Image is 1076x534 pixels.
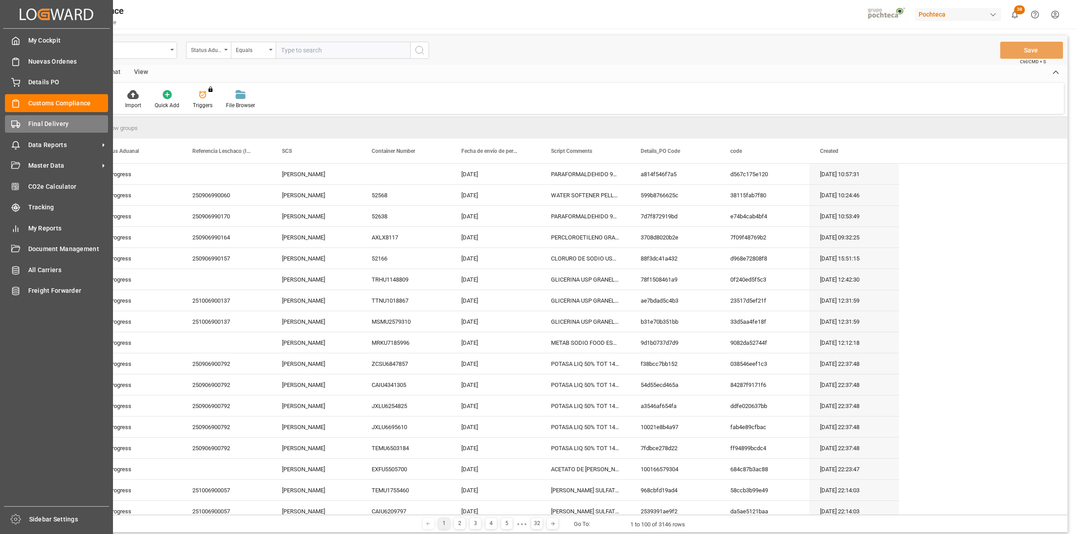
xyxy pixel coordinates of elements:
[361,480,451,500] div: TEMU1755460
[531,518,542,529] div: 32
[720,395,809,416] div: ddfe020637bb
[451,438,540,458] div: [DATE]
[720,206,809,226] div: e74b4cab4bf4
[720,269,809,290] div: 0f240ed5f5c3
[271,290,361,311] div: [PERSON_NAME]
[809,459,899,479] div: [DATE] 22:23:47
[92,206,182,226] div: In progress
[540,480,630,500] div: [PERSON_NAME] SULFATO SODIO 70% GRANEL FB
[451,417,540,437] div: [DATE]
[540,269,630,290] div: GLICERINA USP GRANEL ARG (69511)
[720,227,809,247] div: 7f09f48769b2
[92,395,899,417] div: Press SPACE to select this row.
[271,480,361,500] div: [PERSON_NAME]
[271,332,361,353] div: [PERSON_NAME]
[28,57,108,66] span: Nuevas Ordenes
[92,269,899,290] div: Press SPACE to select this row.
[127,65,155,80] div: View
[92,417,899,438] div: Press SPACE to select this row.
[540,353,630,374] div: POTASA LIQ 50% TOT 1450 KG E/I BR N (969
[540,185,630,205] div: WATER SOFTENER PELLEST GS 22.68 KG ED (6
[540,417,630,437] div: POTASA LIQ 50% TOT 1450 KG E/I BR N (969
[92,311,899,332] div: Press SPACE to select this row.
[451,459,540,479] div: [DATE]
[809,248,899,269] div: [DATE] 15:51:15
[809,417,899,437] div: [DATE] 22:37:48
[1020,58,1046,65] span: Ctrl/CMD + S
[451,227,540,247] div: [DATE]
[451,501,540,521] div: [DATE]
[410,42,429,59] button: search button
[540,374,630,395] div: POTASA LIQ 50% TOT 1450 KG E/I BR N (969
[103,148,139,154] span: Status Aduanal
[809,185,899,205] div: [DATE] 10:24:46
[540,332,630,353] div: METAB SODIO FOOD ESSECO 25 KG SAC (22893
[372,148,415,154] span: Container Number
[451,374,540,395] div: [DATE]
[92,290,899,311] div: Press SPACE to select this row.
[5,178,108,195] a: CO2e Calculator
[361,269,451,290] div: TRHU1148809
[540,395,630,416] div: POTASA LIQ 50% TOT 1450 KG E/I BR N (969
[451,248,540,269] div: [DATE]
[630,227,720,247] div: 3708d8020b2e
[182,501,271,521] div: 251006900057
[271,164,361,184] div: [PERSON_NAME]
[361,332,451,353] div: MRKU7185996
[271,459,361,479] div: [PERSON_NAME]
[809,269,899,290] div: [DATE] 12:42:30
[182,290,271,311] div: 251006900137
[182,248,271,269] div: 250906990157
[820,148,838,154] span: Created
[28,99,108,108] span: Customs Compliance
[361,417,451,437] div: JXLU6695610
[630,290,720,311] div: ae7bdad5c4b3
[5,115,108,133] a: Final Delivery
[915,8,1001,21] div: Pochteca
[92,332,182,353] div: In progress
[182,438,271,458] div: 250906900792
[271,395,361,416] div: [PERSON_NAME]
[630,332,720,353] div: 9d1b0737d7d9
[276,42,410,59] input: Type to search
[451,290,540,311] div: [DATE]
[5,52,108,70] a: Nuevas Ordenes
[540,206,630,226] div: PARAFORMALDEHIDO 91% 25 KG SAC (22984)
[92,185,899,206] div: Press SPACE to select this row.
[809,164,899,184] div: [DATE] 10:57:31
[361,395,451,416] div: JXLU6254825
[5,219,108,237] a: My Reports
[630,311,720,332] div: b31e70b351bb
[630,164,720,184] div: a814f546f7a5
[92,438,182,458] div: In progress
[28,224,108,233] span: My Reports
[182,185,271,205] div: 250906990060
[361,185,451,205] div: 52568
[182,395,271,416] div: 250906900792
[809,206,899,226] div: [DATE] 10:53:49
[540,459,630,479] div: ACETATO DE [PERSON_NAME] IMP GR (56874)
[361,248,451,269] div: 52166
[5,282,108,300] a: Freight Forwarder
[271,206,361,226] div: [PERSON_NAME]
[451,480,540,500] div: [DATE]
[451,206,540,226] div: [DATE]
[451,395,540,416] div: [DATE]
[92,395,182,416] div: In progress
[271,248,361,269] div: [PERSON_NAME]
[451,269,540,290] div: [DATE]
[182,417,271,437] div: 250906900792
[361,206,451,226] div: 52638
[517,521,527,527] div: ● ● ●
[540,438,630,458] div: POTASA LIQ 50% TOT 1450 KG E/I BR N (969
[630,353,720,374] div: f38bcc7bb152
[1014,5,1025,14] span: 38
[809,395,899,416] div: [DATE] 22:37:48
[92,164,182,184] div: In progress
[361,374,451,395] div: CAIU4341305
[5,240,108,258] a: Document Management
[720,374,809,395] div: 84287f9171f6
[809,227,899,247] div: [DATE] 09:32:25
[92,227,182,247] div: In progress
[630,269,720,290] div: 78f1508461a9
